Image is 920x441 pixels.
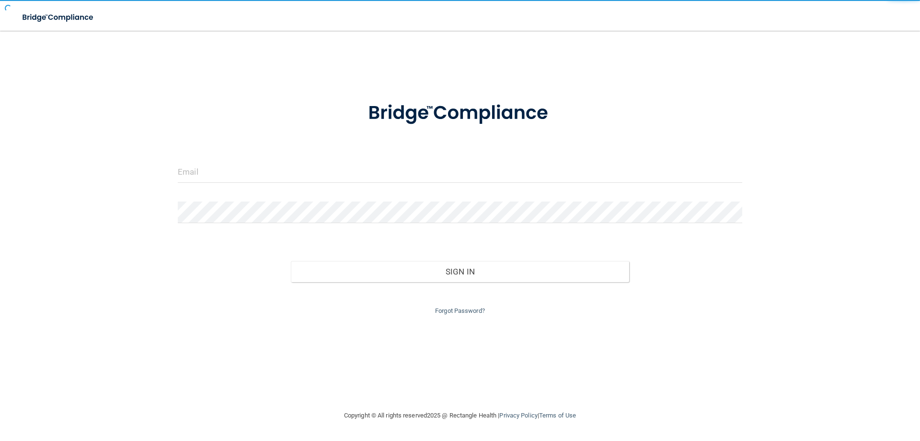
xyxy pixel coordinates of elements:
button: Sign In [291,261,630,282]
img: bridge_compliance_login_screen.278c3ca4.svg [14,8,103,27]
a: Terms of Use [539,412,576,419]
img: bridge_compliance_login_screen.278c3ca4.svg [348,88,572,138]
a: Privacy Policy [499,412,537,419]
input: Email [178,161,742,183]
div: Copyright © All rights reserved 2025 @ Rectangle Health | | [285,400,635,431]
a: Forgot Password? [435,307,485,314]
